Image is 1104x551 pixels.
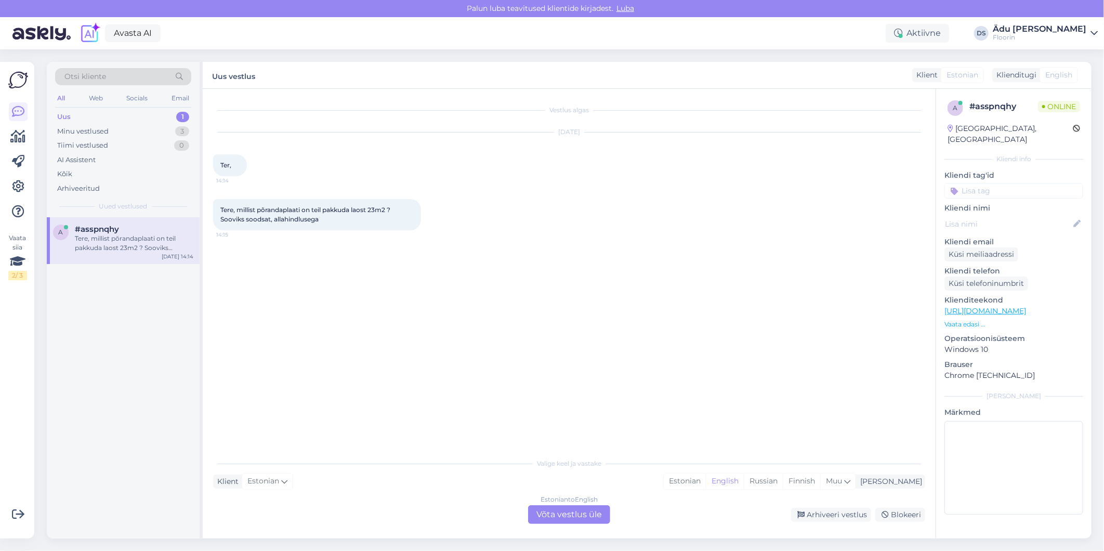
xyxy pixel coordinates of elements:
div: Russian [744,474,783,489]
input: Lisa tag [944,183,1083,199]
span: #asspnqhy [75,225,119,234]
span: a [953,104,958,112]
label: Uus vestlus [212,68,255,82]
p: Vaata edasi ... [944,320,1083,329]
p: Kliendi nimi [944,203,1083,214]
div: Web [87,91,105,105]
span: Uued vestlused [99,202,148,211]
span: Luba [613,4,637,13]
div: [PERSON_NAME] [944,391,1083,401]
div: 3 [175,126,189,137]
p: Kliendi telefon [944,266,1083,277]
div: Estonian to English [541,495,598,504]
span: 14:14 [216,177,255,185]
div: DS [974,26,989,41]
a: [URL][DOMAIN_NAME] [944,306,1026,316]
span: Otsi kliente [64,71,106,82]
div: [GEOGRAPHIC_DATA], [GEOGRAPHIC_DATA] [948,123,1073,145]
div: Vaata siia [8,233,27,280]
div: Blokeeri [875,508,925,522]
div: Klient [213,476,239,487]
div: Valige keel ja vastake [213,459,925,468]
div: [DATE] 14:14 [162,253,193,260]
span: Tere, millist põrandaplaati on teil pakkuda laost 23m2 ? Sooviks soodsat, allahindlusega [220,206,392,223]
div: Võta vestlus üle [528,505,610,524]
span: 14:15 [216,231,255,239]
div: Floorin [993,33,1086,42]
span: Online [1038,101,1080,112]
p: Märkmed [944,407,1083,418]
img: explore-ai [79,22,101,44]
a: Avasta AI [105,24,161,42]
div: Aktiivne [886,24,949,43]
div: Klienditugi [992,70,1036,81]
div: Tiimi vestlused [57,140,108,151]
div: Finnish [783,474,820,489]
div: Küsi telefoninumbrit [944,277,1028,291]
div: 1 [176,112,189,122]
p: Brauser [944,359,1083,370]
div: Socials [124,91,150,105]
input: Lisa nimi [945,218,1071,230]
div: Minu vestlused [57,126,109,137]
div: 2 / 3 [8,271,27,280]
span: Estonian [247,476,279,487]
p: Operatsioonisüsteem [944,333,1083,344]
img: Askly Logo [8,70,28,90]
span: Muu [826,476,842,486]
div: Tere, millist põrandaplaati on teil pakkuda laost 23m2 ? Sooviks soodsat, allahindlusega [75,234,193,253]
span: Ter, [220,161,231,169]
p: Chrome [TECHNICAL_ID] [944,370,1083,381]
div: English [706,474,744,489]
a: Ädu [PERSON_NAME]Floorin [993,25,1098,42]
div: Vestlus algas [213,106,925,115]
span: a [59,228,63,236]
div: 0 [174,140,189,151]
div: Klient [912,70,938,81]
div: All [55,91,67,105]
div: Arhiveeritud [57,183,100,194]
div: Kõik [57,169,72,179]
div: AI Assistent [57,155,96,165]
p: Kliendi tag'id [944,170,1083,181]
div: Estonian [664,474,706,489]
div: Arhiveeri vestlus [791,508,871,522]
div: Ädu [PERSON_NAME] [993,25,1086,33]
div: [PERSON_NAME] [856,476,922,487]
div: Email [169,91,191,105]
div: Küsi meiliaadressi [944,247,1018,261]
span: Estonian [947,70,978,81]
div: # asspnqhy [969,100,1038,113]
p: Windows 10 [944,344,1083,355]
p: Kliendi email [944,237,1083,247]
span: English [1045,70,1072,81]
p: Klienditeekond [944,295,1083,306]
div: Uus [57,112,71,122]
div: Kliendi info [944,154,1083,164]
div: [DATE] [213,127,925,137]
